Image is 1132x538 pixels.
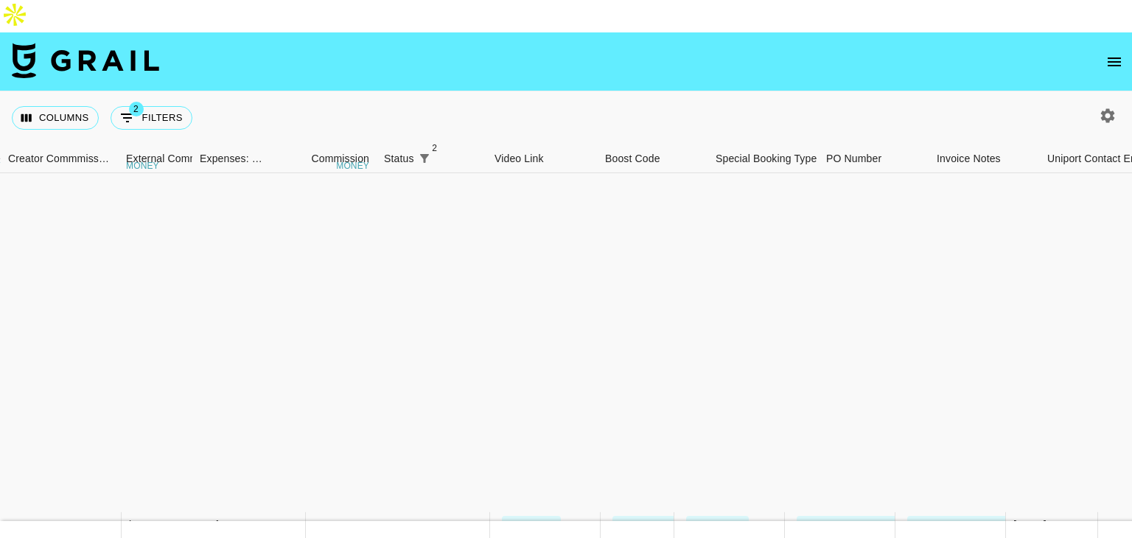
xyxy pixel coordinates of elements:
[8,144,119,173] div: Creator Commmission Override
[929,144,1040,173] div: Invoice Notes
[377,144,487,173] div: Status
[435,148,455,169] button: Sort
[797,516,962,534] a: [EMAIL_ADDRESS][DOMAIN_NAME]
[708,144,819,173] div: Special Booking Type
[12,43,159,78] img: Grail Talent
[819,144,929,173] div: PO Number
[111,106,192,130] button: Show filters
[716,144,817,173] div: Special Booking Type
[1100,47,1129,77] button: open drawer
[129,102,144,116] span: 2
[12,106,99,130] button: Select columns
[605,144,660,173] div: Boost Code
[129,517,251,532] div: b1AxMxnAK4QRAf4E0g2t
[826,144,881,173] div: PO Number
[907,516,1038,534] a: CoreHold Lgs Camapgin
[427,141,442,156] span: 2
[598,144,708,173] div: Boost Code
[937,144,1001,173] div: Invoice Notes
[502,516,561,534] a: delly.girl
[414,148,435,169] div: 2 active filters
[686,516,749,534] a: GLOWMODE
[200,144,263,173] div: Expenses: Remove Commission?
[495,144,544,173] div: Video Link
[384,144,414,173] div: Status
[313,517,421,532] div: recXw1P4BIm0Y8wM7
[487,144,598,173] div: Video Link
[311,144,369,173] div: Commission
[126,144,226,173] div: External Commission
[336,161,369,170] div: money
[192,144,266,173] div: Expenses: Remove Commission?
[8,144,111,173] div: Creator Commmission Override
[126,161,159,170] div: money
[1013,517,1047,532] div: 05/07/2025
[414,148,435,169] button: Show filters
